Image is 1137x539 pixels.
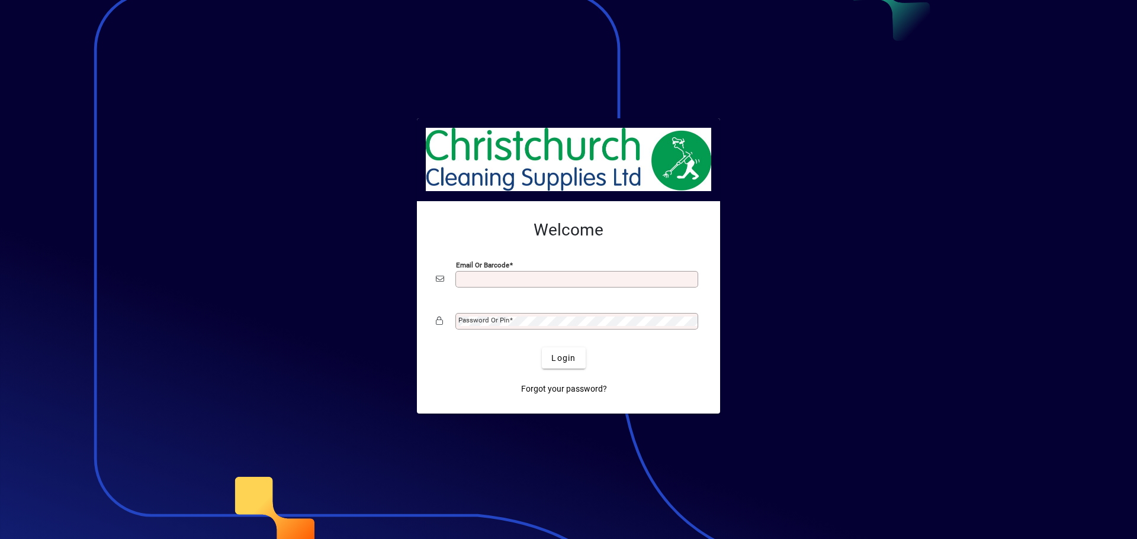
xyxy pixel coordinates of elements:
[458,316,509,324] mat-label: Password or Pin
[521,383,607,395] span: Forgot your password?
[516,378,612,399] a: Forgot your password?
[436,220,701,240] h2: Welcome
[551,352,576,364] span: Login
[542,347,585,369] button: Login
[456,261,509,269] mat-label: Email or Barcode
